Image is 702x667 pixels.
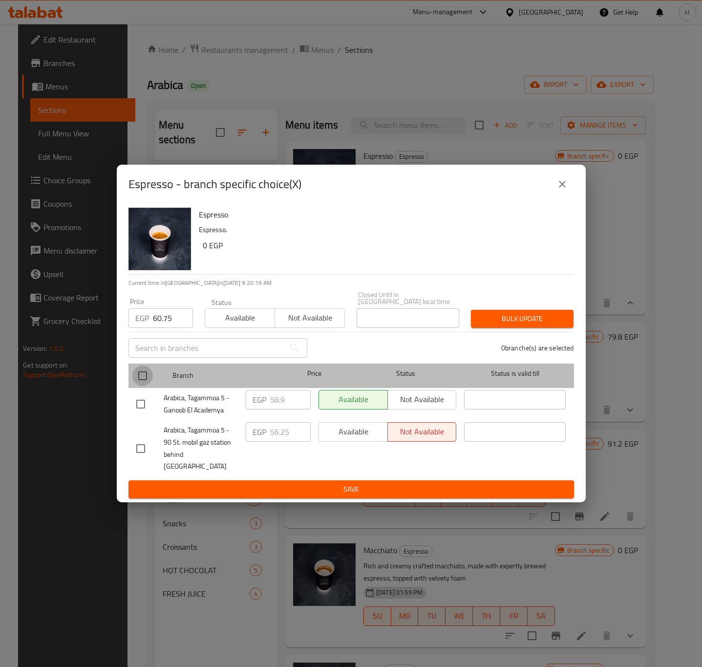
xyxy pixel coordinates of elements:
[501,343,574,353] p: 0 branche(s) are selected
[471,310,574,328] button: Bulk update
[199,224,566,236] p: Espresso.
[275,308,345,328] button: Not available
[464,367,566,380] span: Status is valid till
[279,311,341,325] span: Not available
[199,208,566,221] h6: Espresso
[128,338,285,358] input: Search in branches
[153,308,193,328] input: Please enter price
[136,483,566,495] span: Save
[253,426,266,438] p: EGP
[551,172,574,196] button: close
[128,176,301,192] h2: Espresso - branch specific choice(X)
[128,208,191,270] img: Espresso
[128,480,574,498] button: Save
[135,312,149,324] p: EGP
[270,422,311,442] input: Please enter price
[164,424,238,473] span: Arabica, Tagammoa 5 - 90 St. mobil gaz station behind [GEOGRAPHIC_DATA]
[164,392,238,416] span: Arabica, Tagammoa 5 - Ganoob El Academya
[355,367,456,380] span: Status
[253,394,266,406] p: EGP
[128,279,574,287] p: Current time in [GEOGRAPHIC_DATA] is [DATE] 9:20:19 AM
[205,308,275,328] button: Available
[282,367,347,380] span: Price
[203,238,566,252] h6: 0 EGP
[209,311,271,325] span: Available
[270,390,311,409] input: Please enter price
[172,369,274,382] span: Branch
[479,313,566,325] span: Bulk update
